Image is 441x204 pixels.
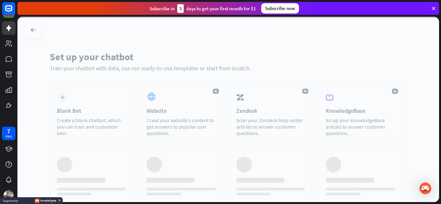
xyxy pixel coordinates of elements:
[177,4,184,13] div: 3
[149,4,256,13] div: Subscribe in days to get your first month for $1
[5,134,12,139] div: days
[261,3,299,14] div: Subscribe now
[2,127,15,140] a: 7 days
[7,128,10,134] div: 7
